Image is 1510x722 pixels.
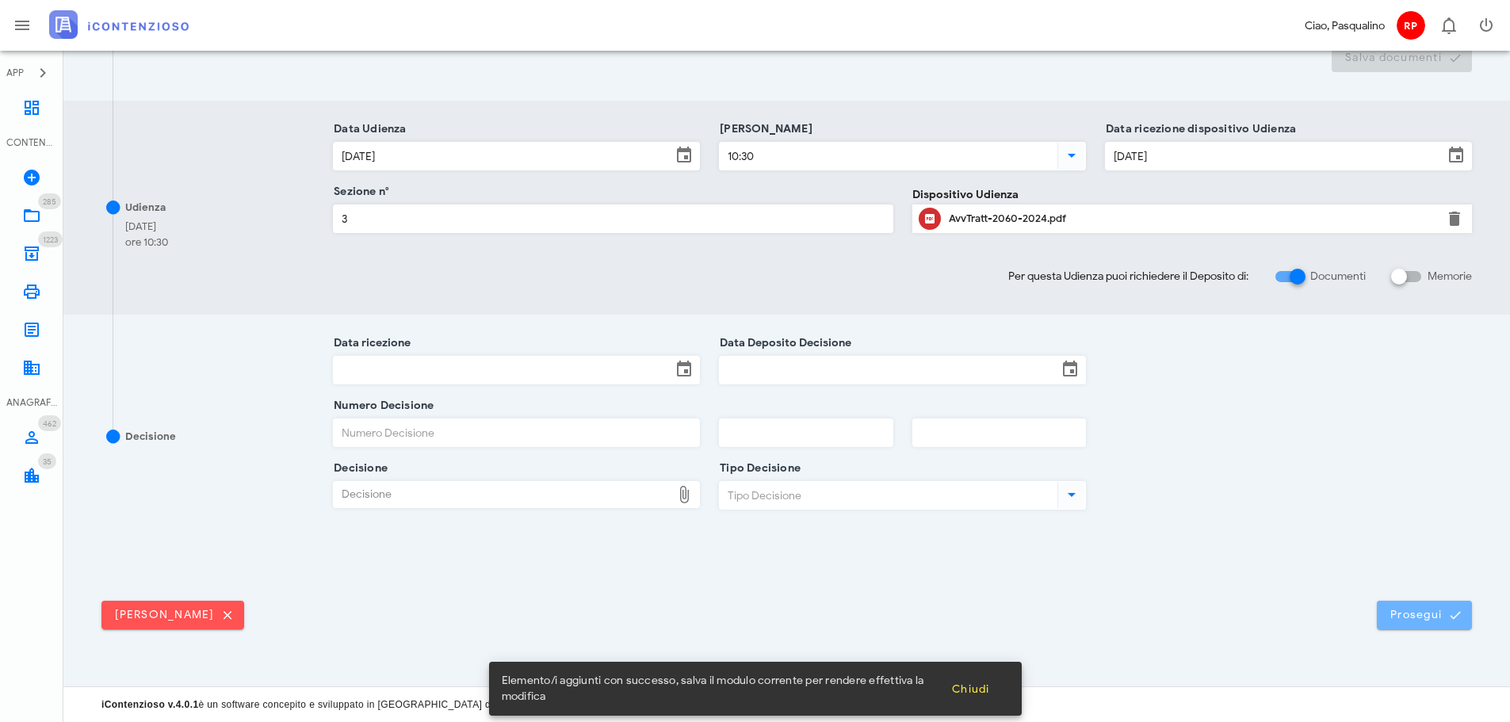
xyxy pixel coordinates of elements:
label: Data Udienza [329,121,407,137]
span: Distintivo [38,415,61,431]
div: ANAGRAFICA [6,395,57,410]
span: Prosegui [1390,608,1459,622]
div: CONTENZIOSO [6,136,57,150]
label: Documenti [1310,269,1366,285]
span: Elemento/i aggiunti con successo, salva il modulo corrente per rendere effettiva la modifica [502,673,938,705]
div: [DATE] [125,219,168,235]
span: Distintivo [38,453,56,469]
label: Numero Decisione [329,398,434,414]
input: Ora Udienza [720,143,1054,170]
div: Clicca per aprire un'anteprima del file o scaricarlo [949,206,1435,231]
div: Decisione [125,429,176,445]
label: Dispositivo Udienza [912,186,1019,203]
span: [PERSON_NAME] [114,608,231,622]
button: Chiudi [938,674,1003,703]
span: Distintivo [38,193,61,209]
label: Decisione [329,460,388,476]
span: 35 [43,457,52,467]
button: [PERSON_NAME] [101,601,244,629]
input: Tipo Decisione [720,482,1054,509]
label: Data ricezione dispositivo Udienza [1101,121,1296,137]
div: AvvTratt-2060-2024.pdf [949,212,1435,225]
div: ore 10:30 [125,235,168,250]
button: Distintivo [1429,6,1467,44]
strong: iContenzioso v.4.0.1 [101,699,198,710]
button: RP [1391,6,1429,44]
label: Memorie [1428,269,1472,285]
span: Distintivo [38,231,63,247]
img: logo-text-2x.png [49,10,189,39]
button: Prosegui [1377,601,1472,629]
span: 285 [43,197,56,207]
span: Chiudi [951,682,990,696]
label: Sezione n° [329,184,389,200]
span: RP [1397,11,1425,40]
input: Sezione n° [334,205,892,232]
button: Elimina [1445,209,1464,228]
span: 1223 [43,235,58,245]
span: 462 [43,418,56,429]
div: Ciao, Pasqualino [1305,17,1385,34]
label: [PERSON_NAME] [715,121,812,137]
label: Tipo Decisione [715,460,801,476]
div: Decisione [334,482,671,507]
button: Clicca per aprire un'anteprima del file o scaricarlo [919,208,941,230]
div: Udienza [125,200,166,216]
input: Numero Decisione [334,419,699,446]
span: Per questa Udienza puoi richiedere il Deposito di: [1008,268,1248,285]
